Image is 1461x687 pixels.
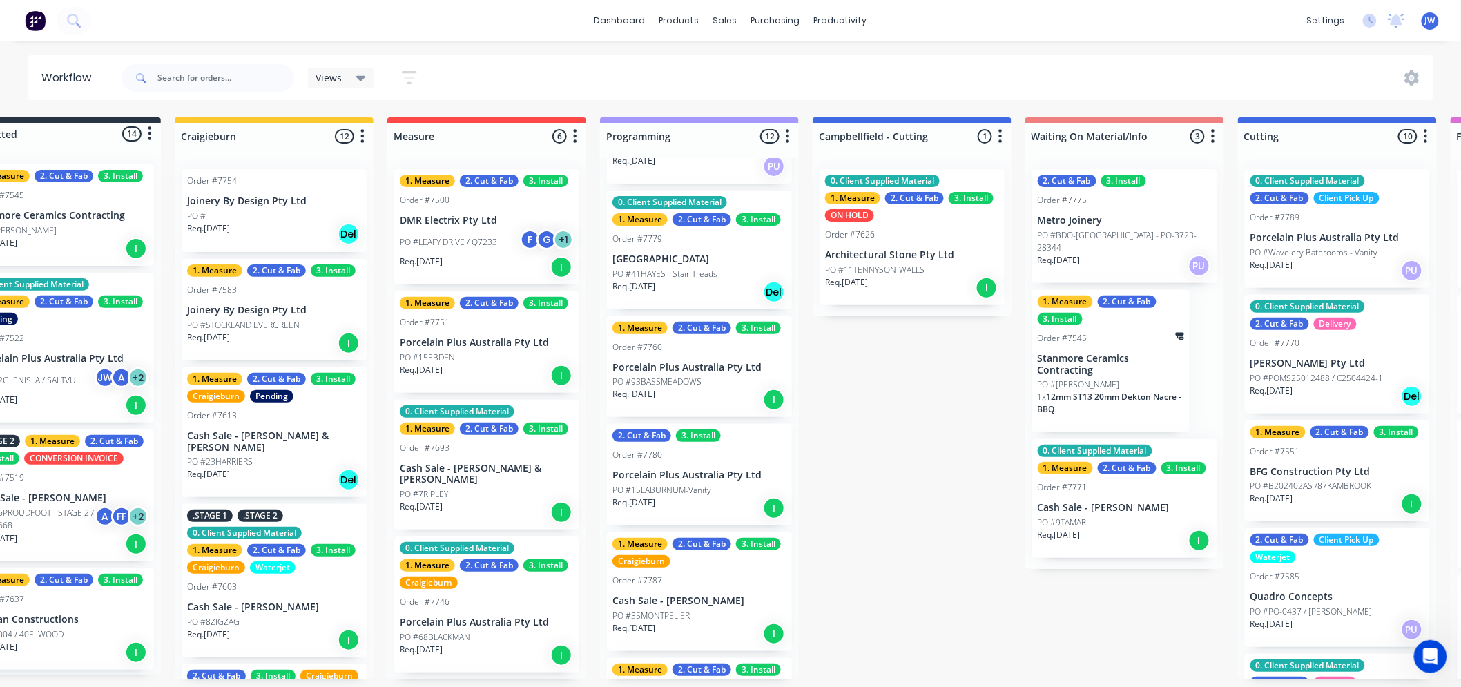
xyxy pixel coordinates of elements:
div: 3. Install [676,429,721,442]
div: I [338,629,360,651]
div: I [763,389,785,411]
p: PO #Wavelery Bathrooms - Vanity [1250,246,1378,259]
div: PU [1188,255,1210,277]
div: I [763,497,785,519]
p: Req. [DATE] [1038,254,1081,267]
div: 2. Cut & Fab [1098,296,1157,308]
p: PO #B202402AS /87KAMBROOK [1250,480,1372,492]
div: Craigieburn [187,561,245,574]
p: Req. [DATE] [400,644,443,656]
p: Quadro Concepts [1250,591,1424,603]
div: FF [111,506,132,527]
div: I [125,238,147,260]
p: Metro Joinery [1038,215,1212,226]
div: G [536,229,557,250]
div: .STAGE 1 [187,510,233,522]
div: 1. Measure [187,373,242,385]
div: 0. Client Supplied Material [612,196,727,209]
div: Craigieburn [612,555,670,568]
p: Req. [DATE] [612,280,655,293]
div: 1. Measure2. Cut & Fab3. InstallOrder #7760Porcelain Plus Australia Pty LtdPO #93BASSMEADOWSReq.[... [607,316,792,418]
div: 3. Install [98,574,143,586]
div: 2. Cut & Fab [673,664,731,676]
p: Req. [DATE] [825,276,868,289]
div: Order #7787 [612,574,662,587]
p: PO #9TAMAR [1038,516,1087,529]
div: I [125,394,147,416]
p: PO #15EBDEN [400,351,455,364]
p: PO #15LABURNUM-Vanity [612,484,711,496]
iframe: Intercom live chat [1414,640,1447,673]
div: 3. Install [523,559,568,572]
div: I [1401,493,1423,515]
div: 2. Cut & Fab [1250,192,1309,204]
p: Req. [DATE] [187,222,230,235]
p: Req. [DATE] [612,622,655,635]
p: Porcelain Plus Australia Pty Ltd [612,362,786,374]
p: PO #BDO-[GEOGRAPHIC_DATA] - PO-3723-28344 [1038,229,1212,254]
div: 2. Cut & Fab [1250,534,1309,546]
div: + 1 [553,229,574,250]
div: 0. Client Supplied Material1. Measure2. Cut & Fab3. InstallON HOLDOrder #7626Architectural Stone ... [820,169,1005,305]
p: Req. [DATE] [400,501,443,513]
div: + 2 [128,367,148,388]
div: 2. Cut & Fab [673,213,731,226]
div: 3. Install [523,423,568,435]
p: PO #STOCKLAND EVERGREEN [187,319,300,331]
div: Pending [250,390,293,403]
div: 2. Cut & Fab [460,423,519,435]
div: Order #7754Joinery By Design Pty LtdPO #Req.[DATE]Del [182,169,367,252]
p: Req. [DATE] [187,468,230,481]
p: DMR Electrix Pty Ltd [400,215,574,226]
div: 1. Measure [1038,296,1093,308]
div: purchasing [744,10,807,31]
div: + 2 [128,506,148,527]
div: 2. Cut & Fab3. InstallOrder #7775Metro JoineryPO #BDO-[GEOGRAPHIC_DATA] - PO-3723-28344Req.[DATE]PU [1032,169,1217,283]
p: Req. [DATE] [612,155,655,167]
div: 3. Install [736,213,781,226]
span: 1 x [1038,391,1047,403]
div: 1. Measure2. Cut & Fab3. InstallCraigieburnPendingOrder #7613Cash Sale - [PERSON_NAME] & [PERSON_... [182,367,367,498]
p: Req. [DATE] [612,388,655,400]
div: 2. Cut & Fab [460,175,519,187]
div: 1. Measure [400,559,455,572]
div: 1. Measure2. Cut & Fab3. InstallOrder #7583Joinery By Design Pty LtdPO #STOCKLAND EVERGREENReq.[D... [182,259,367,360]
div: 3. Install [311,264,356,277]
div: 2. Cut & Fab [247,264,306,277]
div: Waterjet [250,561,296,574]
div: A [111,367,132,388]
div: 3. Install [1038,313,1083,325]
div: Waterjet [1250,551,1296,563]
div: PU [1401,260,1423,282]
div: Order #7775 [1038,194,1087,206]
div: 1. Measure [1250,426,1306,438]
p: Req. [DATE] [612,496,655,509]
div: Order #7746 [400,596,449,608]
div: 3. Install [523,175,568,187]
div: Del [1401,385,1423,407]
div: Craigieburn [300,670,358,682]
div: 2. Cut & Fab [187,670,246,682]
p: Porcelain Plus Australia Pty Ltd [612,470,786,481]
div: 0. Client Supplied Material2. Cut & FabDeliveryOrder #7770[PERSON_NAME] Pty LtdPO #POMS25012488 /... [1245,295,1430,414]
div: 2. Cut & Fab [673,322,731,334]
div: 1. Measure2. Cut & Fab3. InstallCraigieburnOrder #7787Cash Sale - [PERSON_NAME]PO #35MONTPELIERRe... [607,532,792,651]
div: I [550,644,572,666]
div: Order #7760 [612,341,662,354]
div: 0. Client Supplied Material [1038,445,1152,457]
p: Cash Sale - [PERSON_NAME] [187,601,361,613]
div: 0. Client Supplied Material [400,405,514,418]
div: 2. Cut & Fab [460,297,519,309]
div: ON HOLD [825,209,874,222]
div: 2. Cut & Fab [1250,318,1309,330]
div: Order #7583 [187,284,237,296]
div: Delivery [1314,318,1357,330]
p: PO #68BLACKMAN [400,631,470,644]
div: 0. Client Supplied Material [187,527,302,539]
div: 0. Client Supplied Material [1250,659,1365,672]
div: I [125,533,147,555]
div: 1. Measure [612,538,668,550]
div: 1. Measure2. Cut & Fab3. InstallOrder #7751Porcelain Plus Australia Pty LtdPO #15EBDENReq.[DATE]I [394,291,579,393]
div: Craigieburn [400,577,458,589]
div: I [550,256,572,278]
